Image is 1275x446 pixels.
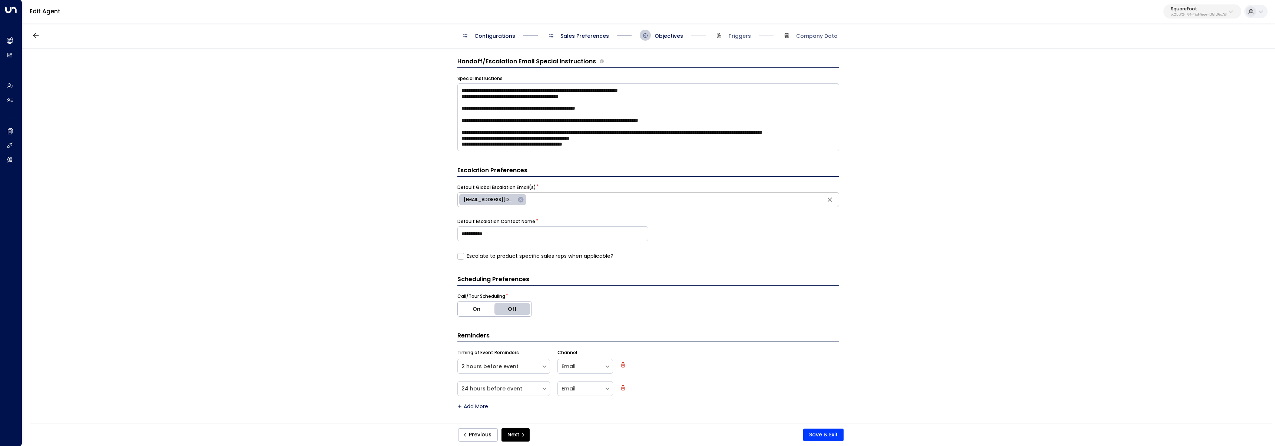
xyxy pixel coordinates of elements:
span: Company Data [796,32,838,40]
h3: Scheduling Preferences [457,275,839,286]
p: 7a21cd42-1764-49a1-9e3e-f0831599a736 [1171,13,1226,16]
h3: Escalation Preferences [457,166,839,177]
span: [EMAIL_ADDRESS][DOMAIN_NAME] [459,196,520,203]
label: Escalate to product specific sales reps when applicable? [457,252,613,260]
button: Add More [457,403,488,409]
span: Configurations [474,32,515,40]
a: Edit Agent [30,7,60,16]
span: Provide any specific instructions for the content of handoff or escalation emails. These notes gu... [600,57,604,66]
label: Channel [557,349,577,356]
button: Next [501,428,530,442]
button: On [458,302,495,316]
label: Timing of Event Reminders [457,349,519,356]
button: Previous [458,428,498,442]
span: Sales Preferences [560,32,609,40]
div: [EMAIL_ADDRESS][DOMAIN_NAME] [459,194,526,205]
button: Clear [824,194,835,205]
label: Default Escalation Contact Name [457,218,535,225]
label: Call/Tour Scheduling [457,293,505,300]
span: Objectives [655,32,683,40]
button: SquareFoot7a21cd42-1764-49a1-9e3e-f0831599a736 [1163,4,1241,19]
h3: Reminders [457,331,839,342]
div: Platform [457,301,532,317]
button: Save & Exit [803,429,844,441]
p: SquareFoot [1171,7,1226,11]
span: Triggers [728,32,751,40]
button: Off [494,302,531,316]
h3: Handoff/Escalation Email Special Instructions [457,57,596,66]
label: Default Global Escalation Email(s) [457,184,536,191]
label: Special Instructions [457,75,503,82]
